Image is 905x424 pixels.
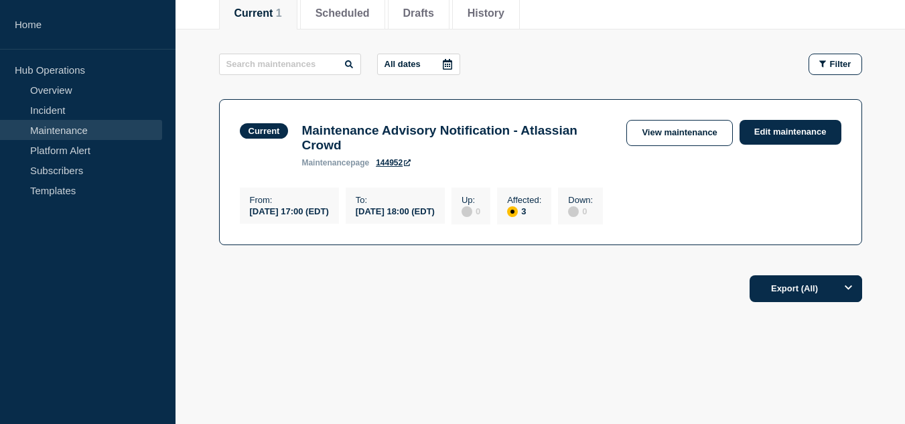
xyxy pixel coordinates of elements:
[507,205,541,217] div: 3
[356,195,435,205] p: To :
[377,54,460,75] button: All dates
[507,195,541,205] p: Affected :
[626,120,732,146] a: View maintenance
[568,206,579,217] div: disabled
[403,7,434,19] button: Drafts
[568,205,593,217] div: 0
[250,205,329,216] div: [DATE] 17:00 (EDT)
[249,126,280,136] div: Current
[234,7,282,19] button: Current 1
[835,275,862,302] button: Options
[219,54,361,75] input: Search maintenances
[276,7,282,19] span: 1
[376,158,411,167] a: 144952
[462,195,480,205] p: Up :
[301,158,369,167] p: page
[568,195,593,205] p: Down :
[385,59,421,69] p: All dates
[356,205,435,216] div: [DATE] 18:00 (EDT)
[468,7,504,19] button: History
[462,206,472,217] div: disabled
[316,7,370,19] button: Scheduled
[740,120,841,145] a: Edit maintenance
[507,206,518,217] div: affected
[809,54,862,75] button: Filter
[830,59,851,69] span: Filter
[301,123,613,153] h3: Maintenance Advisory Notification - Atlassian Crowd
[462,205,480,217] div: 0
[750,275,862,302] button: Export (All)
[250,195,329,205] p: From :
[301,158,350,167] span: maintenance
